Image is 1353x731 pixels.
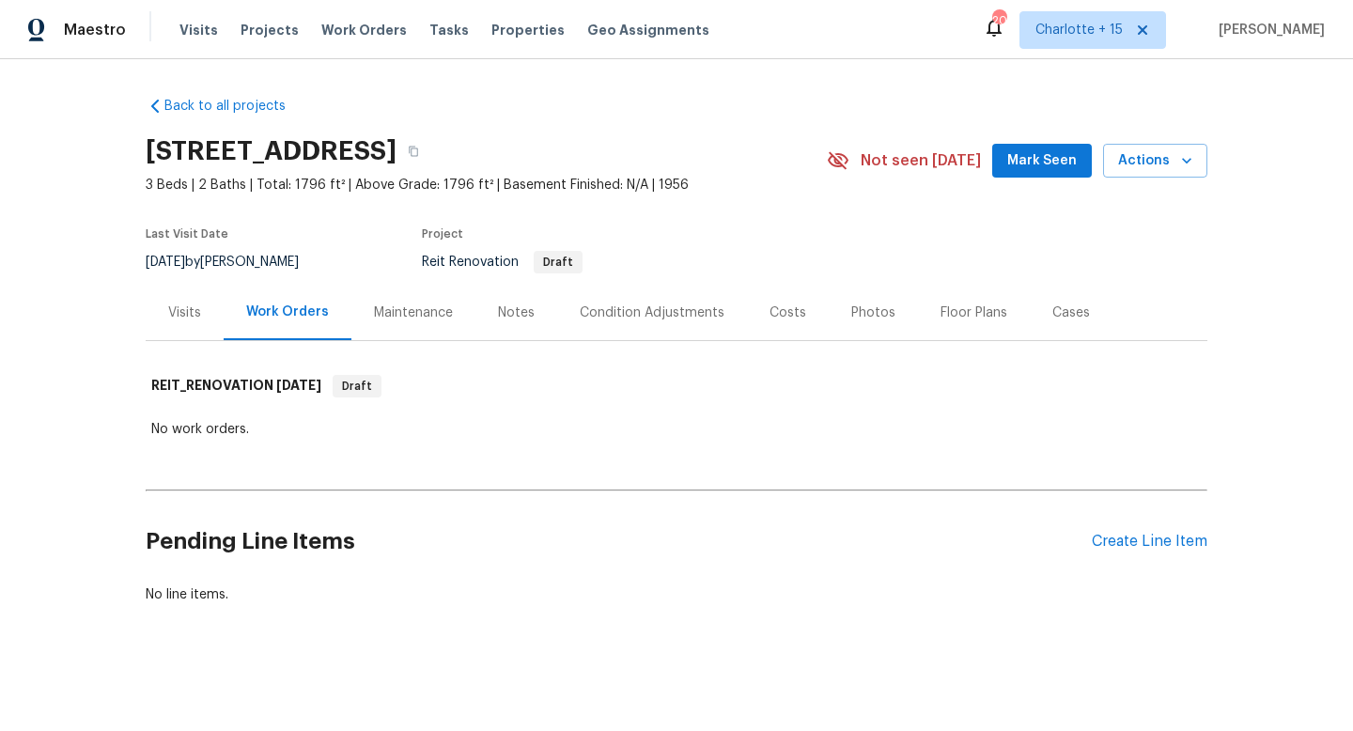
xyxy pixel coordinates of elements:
[374,303,453,322] div: Maintenance
[146,228,228,240] span: Last Visit Date
[491,21,565,39] span: Properties
[146,356,1207,416] div: REIT_RENOVATION [DATE]Draft
[321,21,407,39] span: Work Orders
[334,377,380,396] span: Draft
[536,257,581,268] span: Draft
[146,256,185,269] span: [DATE]
[146,97,326,116] a: Back to all projects
[1103,144,1207,179] button: Actions
[1092,533,1207,551] div: Create Line Item
[770,303,806,322] div: Costs
[64,21,126,39] span: Maestro
[151,375,321,397] h6: REIT_RENOVATION
[146,585,1207,604] div: No line items.
[1211,21,1325,39] span: [PERSON_NAME]
[992,144,1092,179] button: Mark Seen
[429,23,469,37] span: Tasks
[397,134,430,168] button: Copy Address
[146,142,397,161] h2: [STREET_ADDRESS]
[146,251,321,273] div: by [PERSON_NAME]
[241,21,299,39] span: Projects
[851,303,895,322] div: Photos
[1052,303,1090,322] div: Cases
[580,303,724,322] div: Condition Adjustments
[246,303,329,321] div: Work Orders
[146,176,827,194] span: 3 Beds | 2 Baths | Total: 1796 ft² | Above Grade: 1796 ft² | Basement Finished: N/A | 1956
[861,151,981,170] span: Not seen [DATE]
[1118,149,1192,173] span: Actions
[1035,21,1123,39] span: Charlotte + 15
[498,303,535,322] div: Notes
[146,498,1092,585] h2: Pending Line Items
[422,228,463,240] span: Project
[179,21,218,39] span: Visits
[151,420,1202,439] div: No work orders.
[168,303,201,322] div: Visits
[422,256,583,269] span: Reit Renovation
[276,379,321,392] span: [DATE]
[992,11,1005,30] div: 201
[1007,149,1077,173] span: Mark Seen
[587,21,709,39] span: Geo Assignments
[941,303,1007,322] div: Floor Plans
